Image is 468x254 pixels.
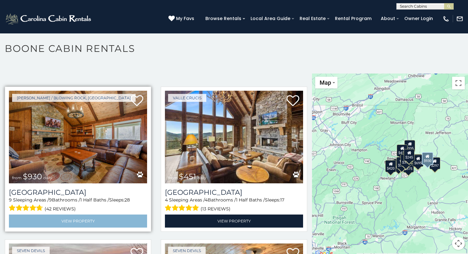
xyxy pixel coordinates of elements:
[396,157,407,169] div: $330
[205,197,208,203] span: 4
[404,140,415,152] div: $335
[429,157,440,169] div: $297
[397,145,408,157] div: $415
[280,197,284,203] span: 17
[168,15,196,22] a: My Favs
[23,172,42,181] span: $930
[378,14,398,24] a: About
[443,15,450,22] img: phone-regular-white.png
[49,197,52,203] span: 9
[9,197,147,213] div: Sleeping Areas / Bathrooms / Sleeps:
[315,77,337,88] button: Change map style
[45,205,76,213] span: (42 reviews)
[9,188,147,197] h3: Appalachian Mountain Lodge
[168,94,206,102] a: Valle Crucis
[165,215,303,228] a: View Property
[12,175,22,180] span: from
[168,175,178,180] span: from
[404,149,415,161] div: $245
[9,91,147,183] img: Appalachian Mountain Lodge
[201,205,230,213] span: (13 reviews)
[401,14,436,24] a: Owner Login
[385,160,396,172] div: $420
[197,175,206,180] span: daily
[179,172,196,181] span: $451
[9,197,12,203] span: 9
[202,14,245,24] a: Browse Rentals
[165,188,303,197] h3: Cucumber Tree Lodge
[131,95,143,108] a: Add to favorites
[456,15,463,22] img: mail-regular-white.png
[165,91,303,183] a: Cucumber Tree Lodge from $451 daily
[403,160,414,173] div: $375
[320,79,331,86] span: Map
[332,14,375,24] a: Rental Program
[247,14,294,24] a: Local Area Guide
[296,14,329,24] a: Real Estate
[165,197,168,203] span: 4
[236,197,265,203] span: 1 Half Baths /
[413,155,423,167] div: $695
[422,152,433,165] div: $930
[411,154,422,166] div: $315
[12,94,136,102] a: [PERSON_NAME] / Blowing Rock, [GEOGRAPHIC_DATA]
[43,175,52,180] span: daily
[452,77,465,89] button: Toggle fullscreen view
[80,197,109,203] span: 1 Half Baths /
[124,197,130,203] span: 28
[165,197,303,213] div: Sleeping Areas / Bathrooms / Sleeps:
[176,15,194,22] span: My Favs
[401,154,411,166] div: $395
[165,91,303,183] img: Cucumber Tree Lodge
[9,91,147,183] a: Appalachian Mountain Lodge from $930 daily
[9,188,147,197] a: [GEOGRAPHIC_DATA]
[5,12,93,25] img: White-1-2.png
[165,188,303,197] a: [GEOGRAPHIC_DATA]
[452,237,465,250] button: Map camera controls
[9,215,147,228] a: View Property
